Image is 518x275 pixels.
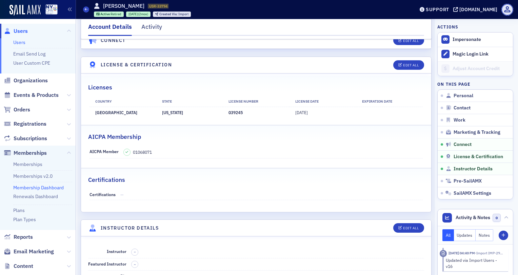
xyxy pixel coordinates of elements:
[88,132,141,141] h2: AICPA Membership
[153,12,191,17] div: Created Via: Import
[149,4,167,8] span: USR-33794
[101,225,159,232] h4: Instructor Details
[95,110,137,115] span: [GEOGRAPHIC_DATA]
[223,97,290,107] th: License Number
[438,61,513,76] a: Adjust Account Credit
[14,27,28,35] span: Users
[141,22,162,35] div: Activity
[437,24,458,30] h4: Actions
[4,106,30,113] a: Orders
[501,4,513,16] span: Profile
[133,149,152,155] span: 01068071
[111,12,121,16] span: Retired
[4,248,54,255] a: Email Marketing
[393,60,424,70] button: Edit All
[162,110,183,115] span: [US_STATE]
[89,97,156,107] th: Country
[454,178,482,184] span: Pre-SailAMX
[454,166,493,172] span: Instructor Details
[88,83,112,92] h2: Licenses
[4,233,33,241] a: Reports
[156,97,223,107] th: State
[4,135,47,142] a: Subscriptions
[426,6,449,13] div: Support
[88,261,126,267] span: Featured Instructor
[13,185,64,191] a: Membership Dashboard
[449,251,475,255] time: 8/4/2025 04:40 PM
[442,229,454,241] button: All
[14,120,46,128] span: Registrations
[493,214,501,222] span: 0
[88,22,132,36] div: Account Details
[454,129,500,135] span: Marketing & Tracking
[454,117,465,123] span: Work
[454,93,473,99] span: Personal
[440,250,447,257] div: Imported Activity
[45,4,58,15] img: SailAMX
[438,47,513,61] button: Magic Login Link
[475,251,504,255] span: Import IMP-2923
[403,63,419,67] div: Edit All
[14,135,47,142] span: Subscriptions
[13,51,45,57] a: Email Send Log
[13,39,25,45] a: Users
[89,192,116,197] span: Certifications
[403,39,419,43] div: Edit All
[4,262,33,270] a: Content
[13,161,42,167] a: Memberships
[159,12,178,16] span: Created Via :
[446,257,504,270] div: Updated via Import Users - v16
[101,61,172,68] h4: License & Certification
[120,192,124,197] span: —
[453,51,510,57] div: Magic Login Link
[456,214,490,221] span: Activity & Notes
[454,142,472,148] span: Connect
[4,27,28,35] a: Users
[454,105,471,111] span: Contact
[14,262,33,270] span: Content
[9,5,41,16] img: SailAMX
[94,12,124,17] div: Active: Active: Retired
[101,37,126,44] h4: Connect
[88,175,125,184] h2: Certifications
[14,106,30,113] span: Orders
[4,149,47,157] a: Memberships
[100,12,111,16] span: Active
[454,229,476,241] button: Updates
[14,233,33,241] span: Reports
[295,110,308,115] span: [DATE]
[454,154,503,160] span: License & Certification
[13,60,50,66] a: User Custom CPE
[356,97,423,107] th: Expiration Date
[14,77,48,84] span: Organizations
[290,97,356,107] th: License Date
[14,248,54,255] span: Email Marketing
[476,229,493,241] button: Notes
[14,149,47,157] span: Memberships
[223,107,290,118] td: 039245
[13,207,25,213] a: Plans
[159,13,188,16] div: Import
[403,226,419,230] div: Edit All
[13,173,53,179] a: Memberships v2.0
[393,223,424,233] button: Edit All
[126,12,151,17] div: 2025-06-01 00:00:00
[437,81,513,87] h4: On this page
[41,4,58,16] a: View Homepage
[4,120,46,128] a: Registrations
[393,36,424,45] button: Edit All
[453,37,481,43] button: Impersonate
[107,249,126,254] span: Instructor
[96,12,122,16] a: Active Retired
[89,149,119,154] span: AICPA Member
[459,6,497,13] div: [DOMAIN_NAME]
[134,262,136,267] span: –
[128,12,138,16] span: [DATE]
[4,91,59,99] a: Events & Products
[103,2,144,10] h1: [PERSON_NAME]
[134,250,136,254] span: –
[454,190,491,196] span: SailAMX Settings
[13,193,58,199] a: Renewals Dashboard
[128,12,148,16] div: (2mos)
